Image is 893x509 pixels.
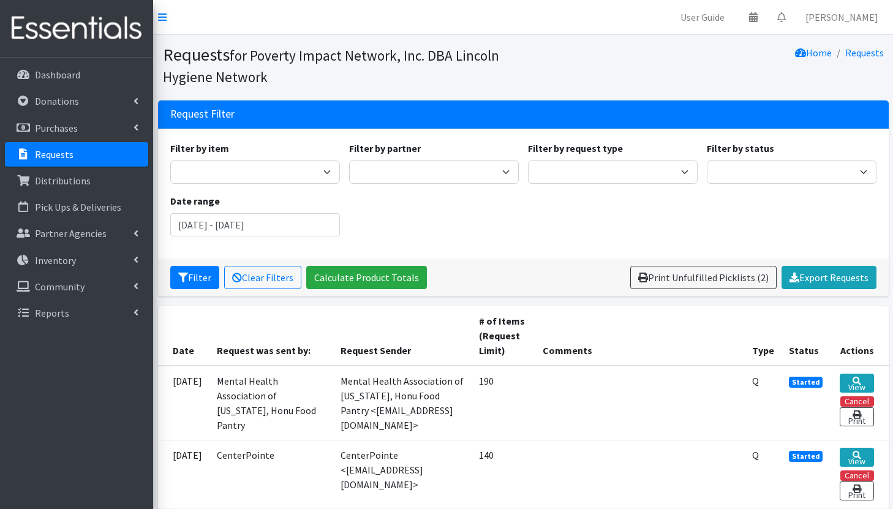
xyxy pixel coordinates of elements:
a: Export Requests [782,266,876,289]
p: Inventory [35,254,76,266]
label: Filter by item [170,141,229,156]
p: Distributions [35,175,91,187]
a: [PERSON_NAME] [796,5,888,29]
p: Pick Ups & Deliveries [35,201,121,213]
a: User Guide [671,5,734,29]
th: Status [782,306,833,366]
abbr: Quantity [752,449,759,461]
a: Dashboard [5,62,148,87]
a: Purchases [5,116,148,140]
img: HumanEssentials [5,8,148,49]
th: # of Items (Request Limit) [472,306,535,366]
p: Purchases [35,122,78,134]
a: Requests [5,142,148,167]
th: Request was sent by: [209,306,334,366]
input: January 1, 2011 - December 31, 2011 [170,213,340,236]
td: [DATE] [158,366,209,440]
a: Partner Agencies [5,221,148,246]
button: Filter [170,266,219,289]
button: Cancel [840,396,874,407]
th: Date [158,306,209,366]
h1: Requests [163,44,519,86]
a: Calculate Product Totals [306,266,427,289]
small: for Poverty Impact Network, Inc. DBA Lincoln Hygiene Network [163,47,499,86]
a: Inventory [5,248,148,273]
a: Clear Filters [224,266,301,289]
a: Requests [845,47,884,59]
th: Type [745,306,782,366]
td: Mental Health Association of [US_STATE], Honu Food Pantry [209,366,334,440]
label: Date range [170,194,220,208]
button: Cancel [840,470,874,481]
label: Filter by request type [528,141,623,156]
td: 140 [472,440,535,508]
span: Started [789,451,823,462]
span: Started [789,377,823,388]
p: Requests [35,148,73,160]
a: Home [795,47,832,59]
a: Print [840,407,873,426]
p: Donations [35,95,79,107]
a: Print [840,481,873,500]
a: Donations [5,89,148,113]
h3: Request Filter [170,108,235,121]
th: Actions [832,306,888,366]
a: View [840,448,873,467]
td: CenterPointe [209,440,334,508]
a: Print Unfulfilled Picklists (2) [630,266,777,289]
p: Reports [35,307,69,319]
p: Community [35,281,85,293]
label: Filter by status [707,141,774,156]
th: Comments [535,306,745,366]
a: Community [5,274,148,299]
td: 190 [472,366,535,440]
p: Partner Agencies [35,227,107,239]
th: Request Sender [333,306,472,366]
a: Distributions [5,168,148,193]
a: Pick Ups & Deliveries [5,195,148,219]
p: Dashboard [35,69,80,81]
td: [DATE] [158,440,209,508]
a: Reports [5,301,148,325]
abbr: Quantity [752,375,759,387]
a: View [840,374,873,393]
td: CenterPointe <[EMAIL_ADDRESS][DOMAIN_NAME]> [333,440,472,508]
td: Mental Health Association of [US_STATE], Honu Food Pantry <[EMAIL_ADDRESS][DOMAIN_NAME]> [333,366,472,440]
label: Filter by partner [349,141,421,156]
